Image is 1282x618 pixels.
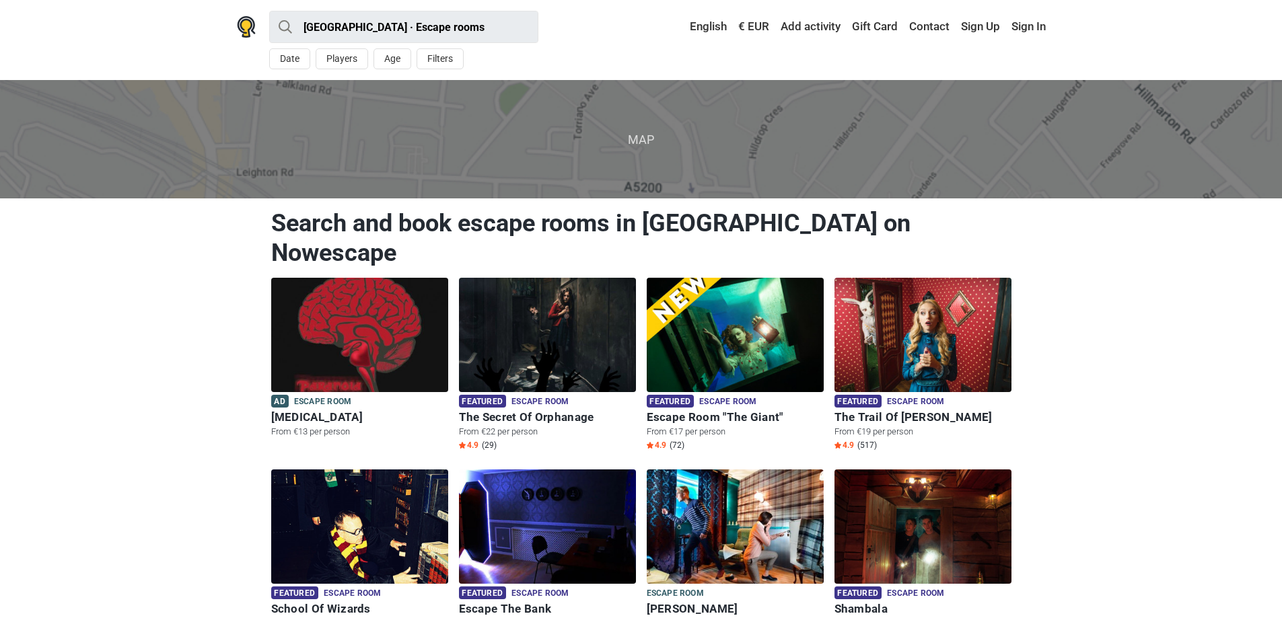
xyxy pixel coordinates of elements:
img: School Of Wizards [271,469,448,584]
span: Escape room [511,586,569,601]
span: Featured [834,586,882,599]
span: Escape room [887,395,944,410]
h6: [PERSON_NAME] [647,602,824,616]
img: The Secret Of Orphanage [459,278,636,392]
img: The Trail Of Alice [834,278,1011,392]
a: English [677,15,730,39]
a: € EUR [735,15,773,39]
h6: The Secret Of Orphanage [459,410,636,424]
img: English [680,22,690,32]
a: Escape Room "The Giant" Featured Escape room Escape Room "The Giant" From €17 per person Star4.9 ... [647,278,824,453]
img: Star [459,442,466,449]
a: Gift Card [849,15,901,39]
a: Sign In [1008,15,1046,39]
img: Paranoia [271,278,448,392]
span: Featured [459,395,506,408]
img: Shambala [834,469,1011,584]
span: Escape room [294,395,351,410]
span: Featured [834,395,882,408]
button: Players [316,48,368,69]
p: From €17 per person [647,426,824,438]
span: Escape room [887,586,944,601]
h6: Escape The Bank [459,602,636,616]
h6: [MEDICAL_DATA] [271,410,448,424]
a: The Trail Of Alice Featured Escape room The Trail Of [PERSON_NAME] From €19 per person Star4.9 (517) [834,278,1011,453]
span: Escape room [647,586,704,601]
span: Featured [459,586,506,599]
span: 4.9 [834,440,854,451]
h1: Search and book escape rooms in [GEOGRAPHIC_DATA] on Nowescape [271,208,1011,268]
input: try “London” [269,11,538,43]
span: Escape room [699,395,756,410]
span: (72) [670,440,684,451]
img: Escape Room "The Giant" [647,278,824,392]
img: Sherlock Holmes [647,469,824,584]
button: Filters [417,48,464,69]
p: From €13 per person [271,426,448,438]
button: Date [269,48,310,69]
span: Escape room [511,395,569,410]
img: Star [834,442,841,449]
a: The Secret Of Orphanage Featured Escape room The Secret Of Orphanage From €22 per person Star4.9 ... [459,278,636,453]
span: 4.9 [647,440,666,451]
img: Star [647,442,653,449]
span: Escape room [324,586,381,601]
span: (517) [857,440,877,451]
h6: Escape Room "The Giant" [647,410,824,424]
p: From €22 per person [459,426,636,438]
p: From €19 per person [834,426,1011,438]
span: Featured [271,586,318,599]
a: Paranoia Ad Escape room [MEDICAL_DATA] From €13 per person [271,278,448,440]
a: Add activity [777,15,844,39]
img: Nowescape logo [237,16,256,38]
h6: School Of Wizards [271,602,448,616]
span: Ad [271,395,289,408]
h6: The Trail Of [PERSON_NAME] [834,410,1011,424]
a: Sign Up [958,15,1003,39]
h6: Shambala [834,602,1011,616]
span: 4.9 [459,440,478,451]
span: (29) [482,440,497,451]
span: Featured [647,395,694,408]
img: Escape The Bank [459,469,636,584]
a: Contact [906,15,953,39]
button: Age [373,48,411,69]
